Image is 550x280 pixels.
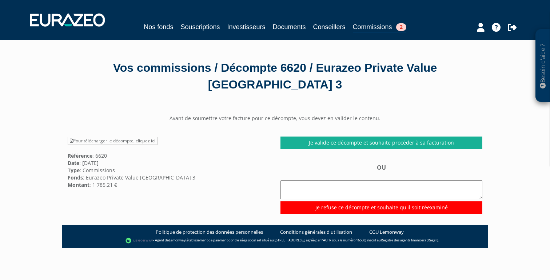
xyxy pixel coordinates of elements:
a: Pour télécharger le décompte, cliquez ici [68,137,158,145]
strong: Date [68,159,79,166]
a: Documents [273,22,306,32]
div: OU [280,163,482,213]
a: Registre des agents financiers (Regafi) [381,238,438,242]
strong: Fonds [68,174,83,181]
div: - Agent de (établissement de paiement dont le siège social est situé au [STREET_ADDRESS], agréé p... [69,237,481,244]
img: 1732889491-logotype_eurazeo_blanc_rvb.png [30,13,105,27]
strong: Type [68,167,80,174]
img: logo-lemonway.png [125,237,154,244]
a: Conseillers [313,22,346,32]
input: Je refuse ce décompte et souhaite qu'il soit réexaminé [280,201,482,214]
a: Souscriptions [180,22,220,32]
div: : 6620 : [DATE] : Commissions : Eurazeo Private Value [GEOGRAPHIC_DATA] 3 : 1 785,21 € [62,137,275,188]
a: Lemonway [169,238,186,242]
a: Politique de protection des données personnelles [156,229,263,236]
strong: Montant [68,181,89,188]
p: Besoin d'aide ? [539,33,547,99]
a: Commissions2 [353,22,406,33]
strong: Référence [68,152,92,159]
div: Vos commissions / Décompte 6620 / Eurazeo Private Value [GEOGRAPHIC_DATA] 3 [68,60,482,93]
a: Nos fonds [144,22,173,32]
a: Je valide ce décompte et souhaite procéder à sa facturation [280,137,482,149]
a: Conditions générales d'utilisation [280,229,352,236]
a: Investisseurs [227,22,265,32]
a: CGU Lemonway [369,229,404,236]
center: Avant de soumettre votre facture pour ce décompte, vous devez en valider le contenu. [62,115,488,122]
span: 2 [396,23,406,31]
